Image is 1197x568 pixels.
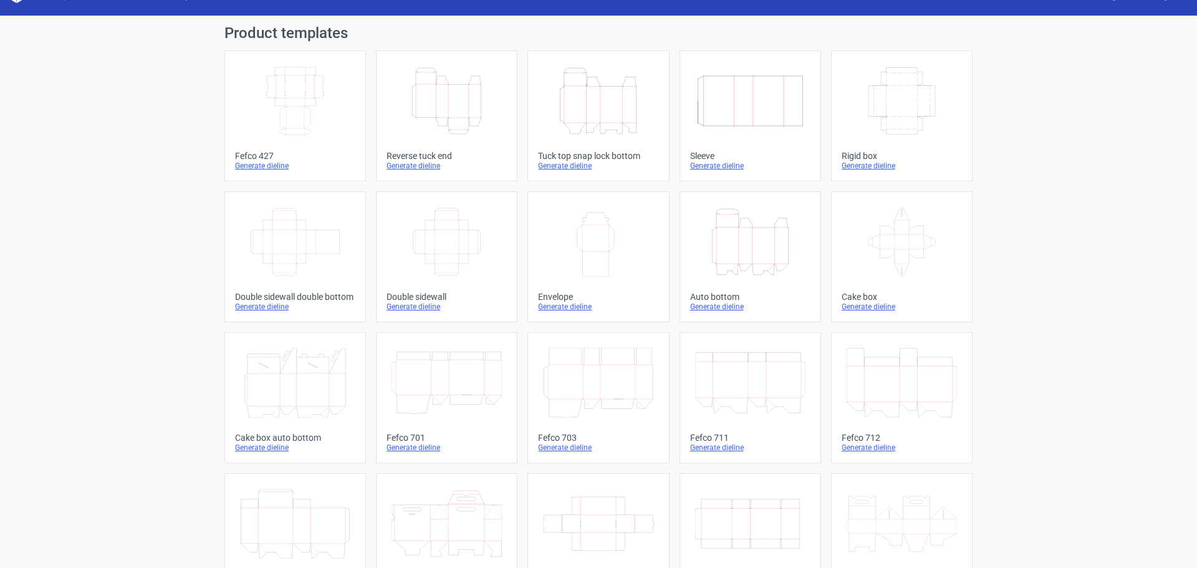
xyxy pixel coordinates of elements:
[538,443,658,453] div: Generate dieline
[235,433,355,443] div: Cake box auto bottom
[235,302,355,312] div: Generate dieline
[831,51,973,181] a: Rigid boxGenerate dieline
[842,433,962,443] div: Fefco 712
[235,292,355,302] div: Double sidewall double bottom
[831,332,973,463] a: Fefco 712Generate dieline
[376,332,517,463] a: Fefco 701Generate dieline
[527,51,669,181] a: Tuck top snap lock bottomGenerate dieline
[538,161,658,171] div: Generate dieline
[690,302,810,312] div: Generate dieline
[224,26,973,41] h1: Product templates
[387,302,507,312] div: Generate dieline
[235,443,355,453] div: Generate dieline
[680,51,821,181] a: SleeveGenerate dieline
[387,433,507,443] div: Fefco 701
[842,161,962,171] div: Generate dieline
[842,443,962,453] div: Generate dieline
[376,191,517,322] a: Double sidewallGenerate dieline
[538,302,658,312] div: Generate dieline
[690,292,810,302] div: Auto bottom
[831,191,973,322] a: Cake boxGenerate dieline
[690,161,810,171] div: Generate dieline
[235,161,355,171] div: Generate dieline
[680,332,821,463] a: Fefco 711Generate dieline
[842,292,962,302] div: Cake box
[235,151,355,161] div: Fefco 427
[387,151,507,161] div: Reverse tuck end
[842,151,962,161] div: Rigid box
[538,151,658,161] div: Tuck top snap lock bottom
[690,433,810,443] div: Fefco 711
[690,443,810,453] div: Generate dieline
[690,151,810,161] div: Sleeve
[538,433,658,443] div: Fefco 703
[538,292,658,302] div: Envelope
[680,191,821,322] a: Auto bottomGenerate dieline
[842,302,962,312] div: Generate dieline
[376,51,517,181] a: Reverse tuck endGenerate dieline
[387,443,507,453] div: Generate dieline
[527,332,669,463] a: Fefco 703Generate dieline
[387,292,507,302] div: Double sidewall
[527,191,669,322] a: EnvelopeGenerate dieline
[224,332,366,463] a: Cake box auto bottomGenerate dieline
[224,51,366,181] a: Fefco 427Generate dieline
[224,191,366,322] a: Double sidewall double bottomGenerate dieline
[387,161,507,171] div: Generate dieline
